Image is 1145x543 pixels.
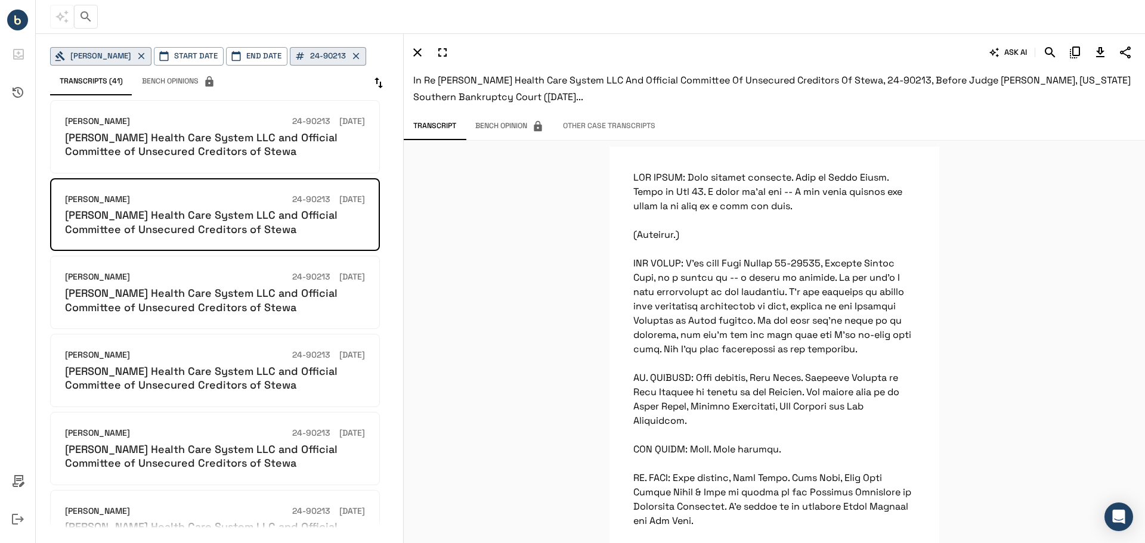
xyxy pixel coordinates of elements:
[466,115,553,138] span: This feature has been disabled by your account admin.
[292,271,330,284] h6: 24-90213
[339,349,365,362] h6: [DATE]
[50,5,74,29] span: This feature has been disabled by your account admin.
[1090,42,1110,63] button: Download Transcript
[65,208,365,236] h6: [PERSON_NAME] Health Care System LLC and Official Committee of Unsecured Creditors of Stewa
[132,70,225,93] span: This feature has been disabled by your account admin.
[1065,42,1085,63] button: Copy Citation
[65,286,365,314] h6: [PERSON_NAME] Health Care System LLC and Official Committee of Unsecured Creditors of Stewa
[65,193,130,206] h6: [PERSON_NAME]
[65,349,130,362] h6: [PERSON_NAME]
[413,74,1131,103] span: In re [PERSON_NAME] Health Care System LLC and Official Committee of Unsecured Creditors of Stewa...
[50,47,151,66] button: [PERSON_NAME]
[292,193,330,206] h6: 24-90213
[1115,42,1135,63] button: Share Transcript
[292,505,330,518] h6: 24-90213
[292,427,330,440] h6: 24-90213
[65,364,365,392] h6: [PERSON_NAME] Health Care System LLC and Official Committee of Unsecured Creditors of Stewa
[404,115,466,138] button: Transcript
[292,115,330,128] h6: 24-90213
[292,349,330,362] h6: 24-90213
[154,47,224,66] button: Start Date
[65,131,365,159] h6: [PERSON_NAME] Health Care System LLC and Official Committee of Unsecured Creditors of Stewa
[65,427,130,440] h6: [PERSON_NAME]
[65,442,365,470] h6: [PERSON_NAME] Health Care System LLC and Official Committee of Unsecured Creditors of Stewa
[339,505,365,518] h6: [DATE]
[553,115,665,138] button: Other Case Transcripts
[339,271,365,284] h6: [DATE]
[339,193,365,206] h6: [DATE]
[475,120,544,132] span: Bench Opinion
[65,271,130,284] h6: [PERSON_NAME]
[50,70,132,93] button: Transcripts (41)
[1040,42,1060,63] button: Search
[987,42,1030,63] button: ASK AI
[142,76,215,88] span: Bench Opinions
[290,47,366,66] button: 24-90213
[65,115,130,128] h6: [PERSON_NAME]
[65,505,130,518] h6: [PERSON_NAME]
[339,427,365,440] h6: [DATE]
[1104,502,1133,531] div: Open Intercom Messenger
[226,47,287,66] button: End Date
[339,115,365,128] h6: [DATE]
